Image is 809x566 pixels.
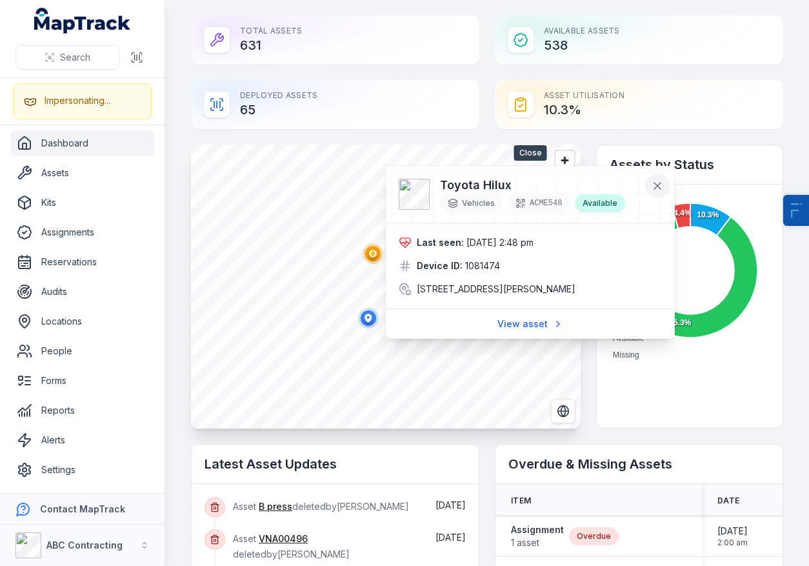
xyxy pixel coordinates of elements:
strong: Assignment [511,523,564,536]
button: Search [15,45,119,70]
a: MapTrack [34,8,131,34]
button: Switch to Satellite View [551,399,575,423]
a: People [10,338,154,364]
span: Vehicles [462,198,495,208]
strong: Device ID: [417,259,463,272]
div: ACME548 [508,194,570,212]
a: B press [259,500,292,513]
span: Item [511,496,531,506]
span: 2:00 am [717,538,748,548]
time: 30/08/2025, 6:19:29 pm [435,500,466,510]
span: 1 asset [511,536,564,549]
canvas: Map [191,145,581,429]
a: Locations [10,308,154,334]
span: [DATE] [717,525,748,538]
a: Forms [10,368,154,394]
a: Reports [10,398,154,423]
span: Search [60,51,90,64]
a: VNA00496 [259,532,308,545]
h2: Assets by Status [610,156,770,174]
strong: ABC Contracting [46,540,123,551]
a: Assignments [10,219,154,245]
div: Impersonating... [45,94,110,107]
div: Available [575,194,625,212]
time: 31/08/2024, 2:00:00 am [717,525,748,548]
a: Kits [10,190,154,216]
a: Alerts [10,427,154,453]
span: Asset deleted by [PERSON_NAME] [233,501,409,512]
span: 1081474 [465,259,500,272]
a: Audits [10,279,154,305]
a: Settings [10,457,154,483]
a: View asset [489,312,572,336]
button: Zoom in [555,151,574,170]
a: Assignment1 asset [511,523,564,549]
a: Reservations [10,249,154,275]
strong: Last seen: [417,236,464,249]
span: Asset deleted by [PERSON_NAME] [233,533,350,560]
span: Close [514,145,547,161]
a: Dashboard [10,130,154,156]
span: [DATE] 2:48 pm [466,237,534,248]
a: Assets [10,160,154,186]
h2: Overdue & Missing Assets [508,455,770,473]
strong: Contact MapTrack [40,503,125,514]
div: Overdue [569,527,619,545]
span: Available [613,334,644,343]
time: 30/08/2025, 6:19:29 pm [435,532,466,543]
span: Missing [613,350,639,359]
h3: Toyota Hilux [440,176,625,194]
span: [DATE] [435,500,466,510]
h2: Latest Asset Updates [205,455,466,473]
span: Date [717,496,739,506]
span: [DATE] [435,532,466,543]
span: [STREET_ADDRESS][PERSON_NAME] [417,283,575,296]
time: 01/09/2025, 2:48:15 pm [466,237,534,248]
